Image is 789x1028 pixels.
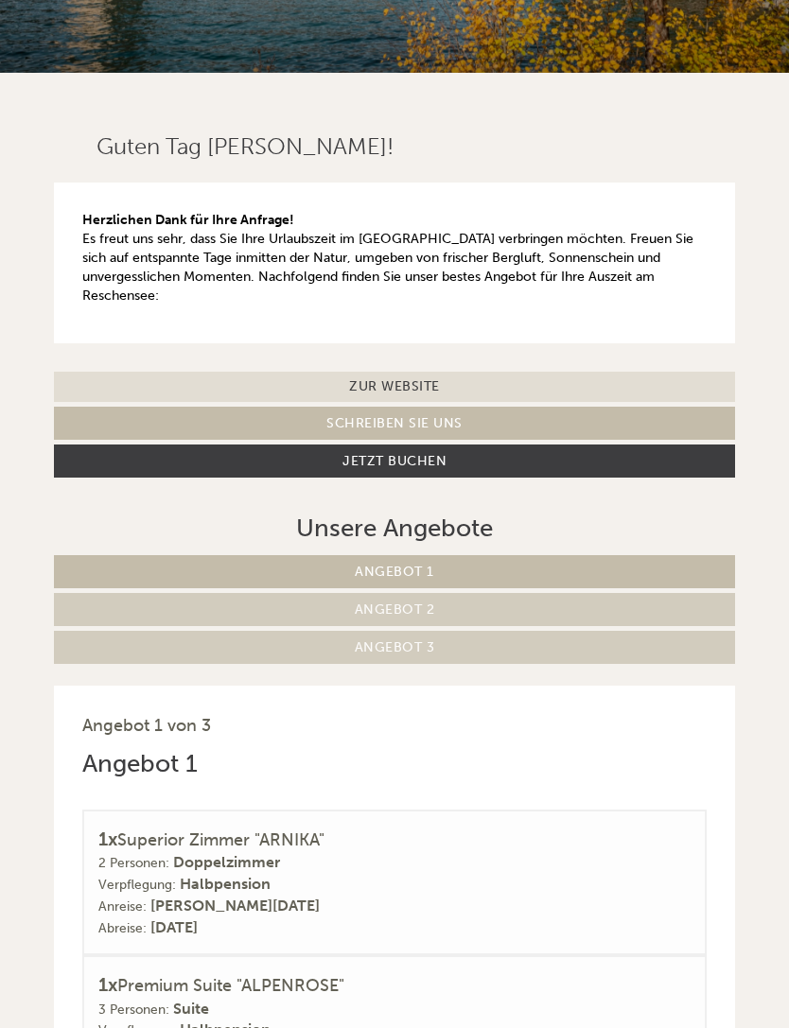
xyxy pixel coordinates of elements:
[98,1002,169,1018] small: 3 Personen:
[150,918,198,936] b: [DATE]
[98,855,169,871] small: 2 Personen:
[98,898,147,915] small: Anreise:
[54,444,735,478] a: Jetzt buchen
[82,211,707,305] p: Es freut uns sehr, dass Sie Ihre Urlaubszeit im [GEOGRAPHIC_DATA] verbringen möchten. Freuen Sie ...
[278,14,347,46] div: [DATE]
[98,826,691,853] div: Superior Zimmer "ARNIKA"
[180,875,271,893] b: Halbpension
[98,971,691,999] div: Premium Suite "ALPENROSE"
[355,601,435,618] span: Angebot 2
[82,715,211,736] span: Angebot 1 von 3
[173,1000,209,1018] b: Suite
[28,55,317,70] div: Hotel [GEOGRAPHIC_DATA]
[82,746,198,781] div: Angebot 1
[54,511,735,546] div: Unsere Angebote
[54,407,735,440] a: Schreiben Sie uns
[355,639,435,655] span: Angebot 3
[82,212,294,228] strong: Herzlichen Dank für Ihre Anfrage!
[510,498,624,531] button: Senden
[98,920,147,936] small: Abreise:
[173,853,280,871] b: Doppelzimmer
[96,134,394,159] h1: Guten Tag [PERSON_NAME]!
[98,877,176,893] small: Verpflegung:
[98,828,117,850] b: 1x
[98,973,117,996] b: 1x
[355,564,434,580] span: Angebot 1
[54,372,735,402] a: Zur Website
[28,92,317,105] small: 14:56
[150,897,320,915] b: [PERSON_NAME][DATE]
[14,51,326,109] div: Guten Tag, wie können wir Ihnen helfen?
